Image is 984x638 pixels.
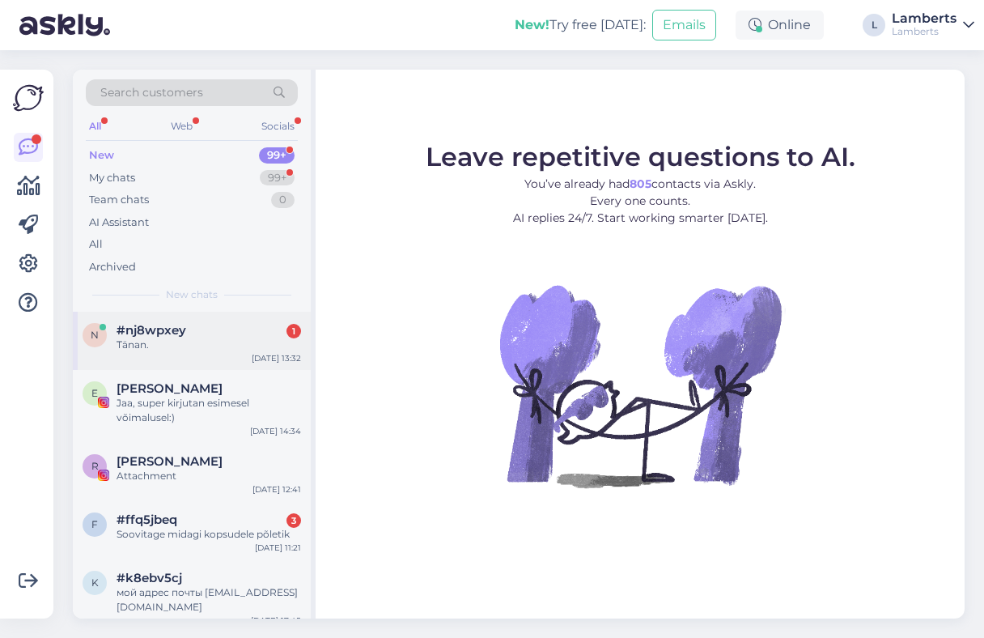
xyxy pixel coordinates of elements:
[91,518,98,530] span: f
[91,387,98,399] span: E
[286,513,301,528] div: 3
[13,83,44,113] img: Askly Logo
[252,352,301,364] div: [DATE] 13:32
[117,513,177,527] span: #ffq5jbeq
[91,460,99,472] span: R
[515,17,549,32] b: New!
[117,396,301,425] div: Jaa, super kirjutan esimesel võimalusel:)
[89,147,114,164] div: New
[426,176,855,227] p: You’ve already had contacts via Askly. Every one counts. AI replies 24/7. Start working smarter [...
[271,192,295,208] div: 0
[117,571,182,585] span: #k8ebv5cj
[89,259,136,275] div: Archived
[260,170,295,186] div: 99+
[100,84,203,101] span: Search customers
[89,170,135,186] div: My chats
[117,527,301,542] div: Soovitage midagi kopsudele põletik
[251,615,301,627] div: [DATE] 17:45
[892,12,956,25] div: Lamberts
[426,141,855,172] span: Leave repetitive questions to AI.
[117,323,186,338] span: #nj8wpxey
[515,15,646,35] div: Try free [DATE]:
[494,240,786,531] img: No Chat active
[258,116,298,137] div: Socials
[255,542,301,554] div: [DATE] 11:21
[117,469,301,483] div: Attachment
[166,287,218,302] span: New chats
[892,25,956,38] div: Lamberts
[91,329,99,341] span: n
[89,215,149,231] div: AI Assistant
[117,585,301,615] div: мой адрес почты [EMAIL_ADDRESS][DOMAIN_NAME]
[736,11,824,40] div: Online
[117,381,223,396] span: EMMA TAMMEMÄGI
[252,483,301,496] div: [DATE] 12:41
[652,10,716,40] button: Emails
[286,324,301,338] div: 1
[117,338,301,352] div: Tänan.
[892,12,974,38] a: LambertsLamberts
[89,236,103,253] div: All
[117,454,223,469] span: Regina Oja
[86,116,104,137] div: All
[89,192,149,208] div: Team chats
[250,425,301,437] div: [DATE] 14:34
[863,14,885,36] div: L
[168,116,196,137] div: Web
[91,576,99,589] span: k
[259,147,295,164] div: 99+
[630,177,651,191] b: 805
